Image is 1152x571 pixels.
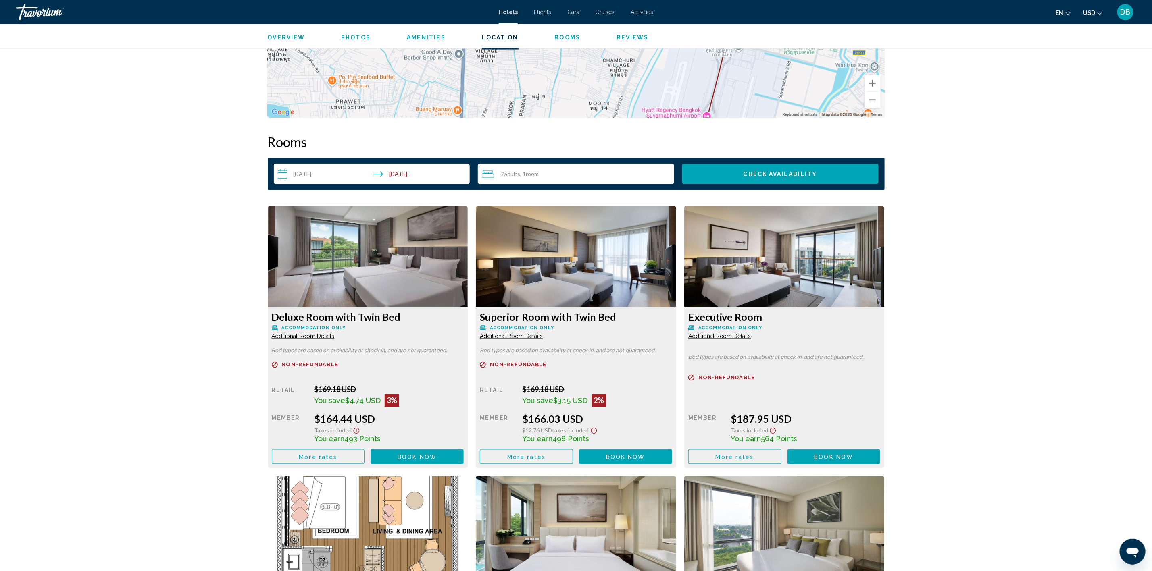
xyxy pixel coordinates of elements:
[274,164,879,184] div: Search widget
[282,362,338,368] span: Non-refundable
[490,326,554,331] span: Accommodation Only
[407,34,446,41] button: Amenities
[688,311,881,323] h3: Executive Room
[480,413,516,443] div: Member
[592,394,606,407] div: 2%
[268,34,305,41] button: Overview
[282,326,346,331] span: Accommodation Only
[480,385,516,407] div: Retail
[554,397,588,405] span: $3.15 USD
[553,435,590,443] span: 498 Points
[504,170,520,177] span: Adults
[534,9,551,15] a: Flights
[595,9,615,15] a: Cruises
[520,171,539,177] span: , 1
[865,75,881,91] button: Zoom in
[385,394,399,407] div: 3%
[698,326,762,331] span: Accommodation Only
[314,413,464,425] div: $164.44 USD
[567,9,579,15] a: Cars
[787,449,881,464] button: Book now
[523,385,672,394] div: $169.18 USD
[688,355,881,360] p: Bed types are based on availability at check-in, and are not guaranteed.
[274,164,470,184] button: Check-in date: Sep 7, 2025 Check-out date: Sep 9, 2025
[344,435,381,443] span: 493 Points
[272,449,365,464] button: More rates
[865,92,881,108] button: Zoom out
[272,333,335,340] span: Additional Room Details
[270,107,296,118] img: Google
[523,427,552,434] span: $12.76 USD
[352,425,361,434] button: Show Taxes and Fees disclaimer
[371,449,464,464] button: Book now
[482,34,519,41] button: Location
[480,348,672,354] p: Bed types are based on availability at check-in, and are not guaranteed.
[268,134,885,150] h2: Rooms
[499,9,518,15] a: Hotels
[815,454,854,460] span: Book now
[631,9,653,15] a: Activities
[552,427,589,434] span: Taxes included
[270,107,296,118] a: Open this area in Google Maps (opens a new window)
[523,413,672,425] div: $166.03 USD
[589,425,599,434] button: Show Taxes and Fees disclaimer
[731,435,761,443] span: You earn
[555,34,581,41] button: Rooms
[478,164,674,184] button: Travelers: 2 adults, 0 children
[480,333,543,340] span: Additional Room Details
[480,311,672,323] h3: Superior Room with Twin Bed
[507,454,546,460] span: More rates
[768,425,778,434] button: Show Taxes and Fees disclaimer
[272,348,464,354] p: Bed types are based on availability at check-in, and are not guaranteed.
[783,112,817,118] button: Keyboard shortcuts
[698,375,755,380] span: Non-refundable
[268,206,468,307] img: 23d0de26-aa20-4a21-9502-868a151668b1.jpeg
[480,449,573,464] button: More rates
[731,427,768,434] span: Taxes included
[341,34,371,41] span: Photos
[490,362,546,368] span: Non-refundable
[716,454,754,460] span: More rates
[1083,10,1095,16] span: USD
[731,413,880,425] div: $187.95 USD
[606,454,645,460] span: Book now
[314,397,345,405] span: You save
[871,112,882,117] a: Terms
[272,385,308,407] div: Retail
[523,397,554,405] span: You save
[523,435,553,443] span: You earn
[272,413,308,443] div: Member
[744,171,817,178] span: Check Availability
[822,112,866,117] span: Map data ©2025 Google
[1083,7,1103,19] button: Change currency
[272,311,464,323] h3: Deluxe Room with Twin Bed
[1120,539,1146,565] iframe: Button to launch messaging window
[299,454,337,460] span: More rates
[345,397,381,405] span: $4.74 USD
[314,427,352,434] span: Taxes included
[476,206,676,307] img: f9b28f18-5963-41d3-9cb2-9bcdb93a075a.jpeg
[688,333,751,340] span: Additional Room Details
[617,34,649,41] button: Reviews
[688,413,725,443] div: Member
[16,4,491,20] a: Travorium
[501,171,520,177] span: 2
[314,435,344,443] span: You earn
[579,449,672,464] button: Book now
[1121,8,1131,16] span: DB
[1056,7,1071,19] button: Change language
[314,385,464,394] div: $169.18 USD
[688,449,781,464] button: More rates
[682,164,879,184] button: Check Availability
[684,206,885,307] img: 0e390540-ee05-4265-8eec-ec1056cd05b7.jpeg
[761,435,797,443] span: 564 Points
